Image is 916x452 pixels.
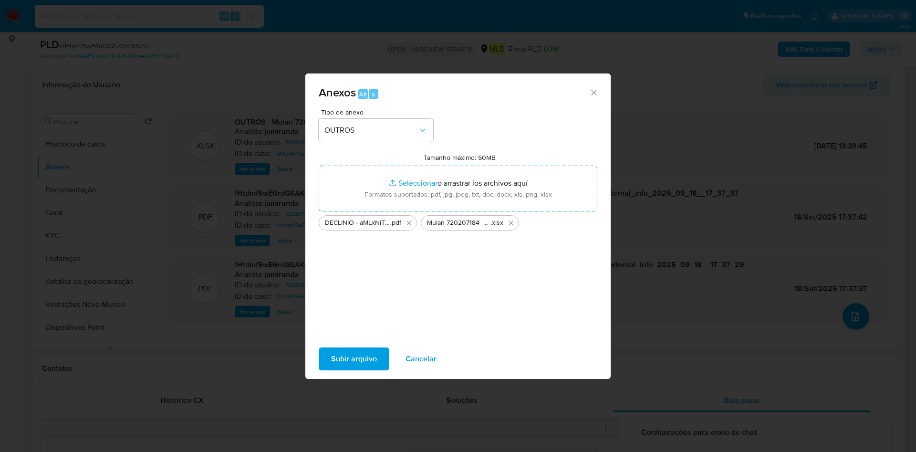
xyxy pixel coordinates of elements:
[589,88,598,96] button: Cerrar
[324,126,418,135] span: OUTROS
[325,218,390,228] span: DECLINIO - aMLxNiTSs494X5YTKwiZAgun - CPF 05283499537 - [GEOGRAPHIC_DATA]
[319,119,433,142] button: OUTROS
[319,347,389,370] button: Subir arquivo
[321,109,436,116] span: Tipo de anexo
[393,347,449,370] button: Cancelar
[403,217,415,229] button: Eliminar DECLINIO - aMLxNiTSs494X5YTKwiZAgun - CPF 05283499537 - ROQUE COSTA PEREIRA.pdf
[372,90,375,99] span: a
[427,218,490,228] span: Mulan 720207184_2025_09_22_09_09_38
[331,348,377,369] span: Subir arquivo
[390,218,401,228] span: .pdf
[424,153,496,162] label: Tamanho máximo: 50MB
[406,348,437,369] span: Cancelar
[319,211,597,231] ul: Archivos seleccionados
[319,84,356,101] span: Anexos
[359,90,367,99] span: Alt
[490,218,503,228] span: .xlsx
[505,217,517,229] button: Eliminar Mulan 720207184_2025_09_22_09_09_38.xlsx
